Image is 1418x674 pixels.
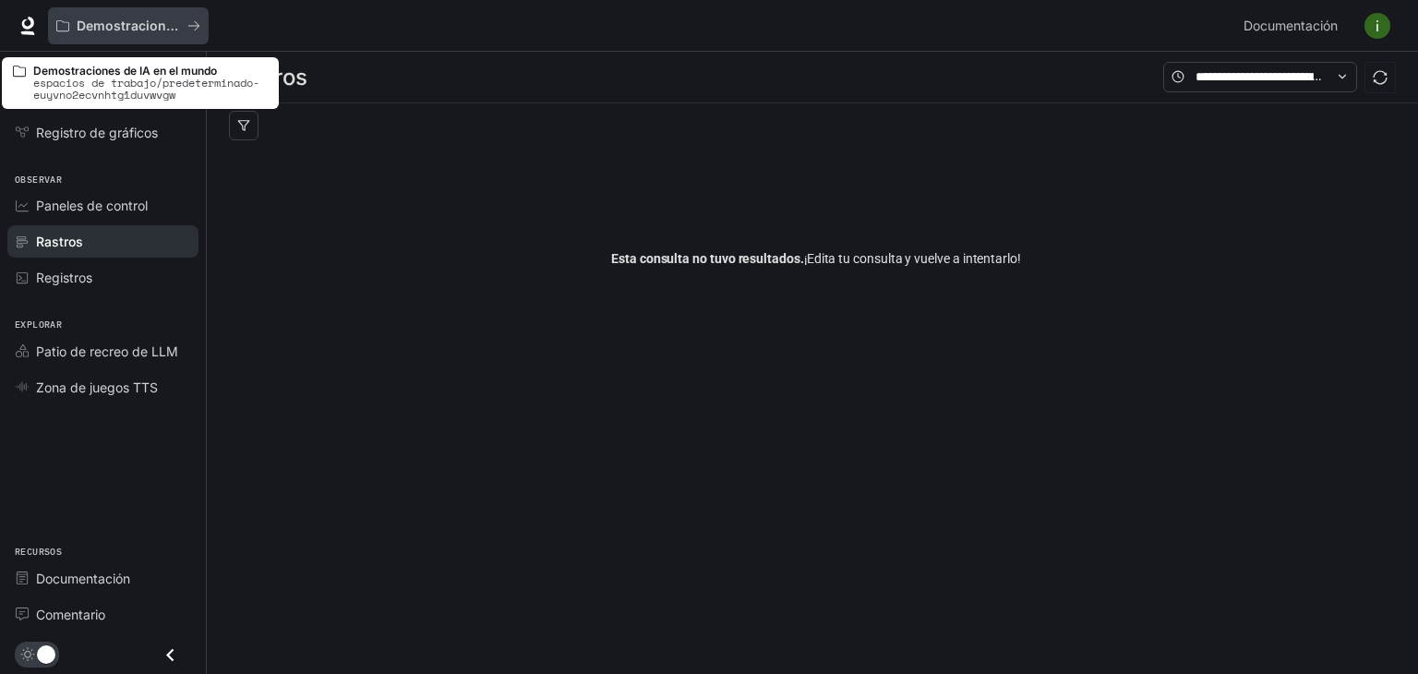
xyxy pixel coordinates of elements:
[7,598,198,631] a: Comentario
[36,125,158,140] font: Registro de gráficos
[15,174,62,186] font: Observar
[1236,7,1352,44] a: Documentación
[36,234,83,249] font: Rastros
[1364,13,1390,39] img: Avatar de usuario
[7,261,198,294] a: Registros
[7,225,198,258] a: Rastros
[33,64,217,78] font: Demostraciones de IA en el mundo
[36,607,105,622] font: Comentario
[1244,18,1338,33] font: Documentación
[7,371,198,403] a: Zona de juegos TTS
[7,562,198,595] a: Documentación
[7,116,198,149] a: Registro de gráficos
[150,636,191,674] button: Cerrar cajón
[7,335,198,367] a: Patio de recreo de LLM
[36,379,158,395] font: Zona de juegos TTS
[36,571,130,586] font: Documentación
[36,343,178,359] font: Patio de recreo de LLM
[611,251,804,266] font: Esta consulta no tuvo resultados.
[37,644,55,664] span: Alternar modo oscuro
[36,198,148,213] font: Paneles de control
[36,270,92,285] font: Registros
[804,251,1021,266] font: ¡Edita tu consulta y vuelve a intentarlo!
[1359,7,1396,44] button: Avatar de usuario
[77,18,300,33] font: Demostraciones de IA en el mundo
[15,319,62,331] font: Explorar
[48,7,209,44] button: Todos los espacios de trabajo
[33,75,259,102] font: espacios de trabajo/predeterminado-euyvno2ecvnhtg1duvwvgw
[1373,70,1388,85] span: sincronización
[7,189,198,222] a: Paneles de control
[15,546,62,558] font: Recursos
